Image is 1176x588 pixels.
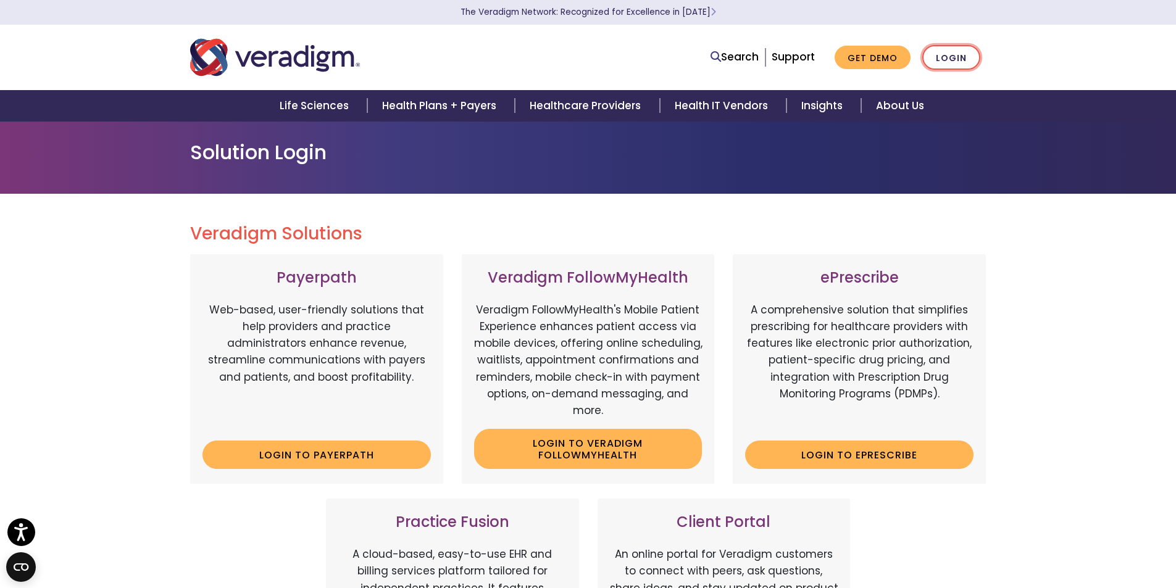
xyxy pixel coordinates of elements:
[265,90,367,122] a: Life Sciences
[190,37,360,78] img: Veradigm logo
[711,49,759,65] a: Search
[190,223,986,244] h2: Veradigm Solutions
[660,90,786,122] a: Health IT Vendors
[772,49,815,64] a: Support
[474,302,703,419] p: Veradigm FollowMyHealth's Mobile Patient Experience enhances patient access via mobile devices, o...
[835,46,911,70] a: Get Demo
[202,302,431,431] p: Web-based, user-friendly solutions that help providers and practice administrators enhance revenu...
[515,90,659,122] a: Healthcare Providers
[190,141,986,164] h1: Solution Login
[367,90,515,122] a: Health Plans + Payers
[745,441,974,469] a: Login to ePrescribe
[711,6,716,18] span: Learn More
[745,302,974,431] p: A comprehensive solution that simplifies prescribing for healthcare providers with features like ...
[786,90,861,122] a: Insights
[202,441,431,469] a: Login to Payerpath
[474,269,703,287] h3: Veradigm FollowMyHealth
[922,45,980,70] a: Login
[461,6,716,18] a: The Veradigm Network: Recognized for Excellence in [DATE]Learn More
[861,90,939,122] a: About Us
[745,269,974,287] h3: ePrescribe
[6,552,36,582] button: Open CMP widget
[474,429,703,469] a: Login to Veradigm FollowMyHealth
[202,269,431,287] h3: Payerpath
[610,513,838,531] h3: Client Portal
[338,513,567,531] h3: Practice Fusion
